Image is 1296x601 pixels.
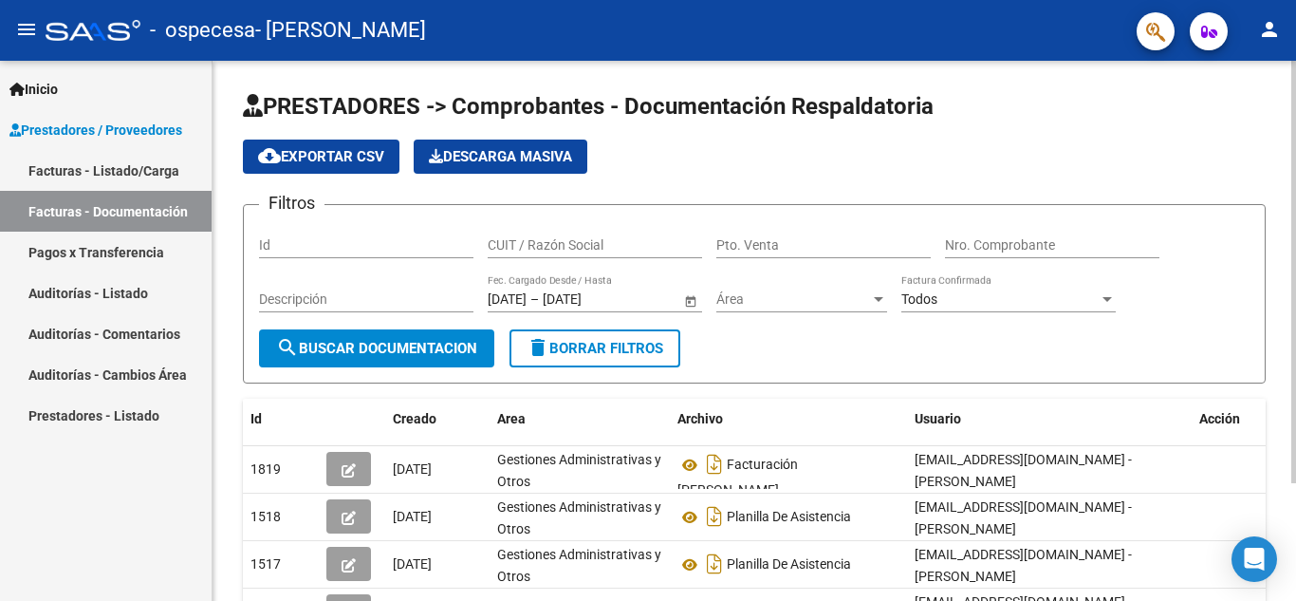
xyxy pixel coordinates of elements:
span: Borrar Filtros [527,340,663,357]
mat-icon: person [1258,18,1281,41]
span: Área [716,291,870,308]
i: Descargar documento [702,449,727,479]
h3: Filtros [259,190,324,216]
mat-icon: delete [527,336,549,359]
input: Fecha fin [543,291,636,308]
mat-icon: cloud_download [258,144,281,167]
i: Descargar documento [702,501,727,532]
span: [DATE] [393,461,432,477]
datatable-header-cell: Area [490,399,670,440]
span: Creado [393,411,436,426]
span: 1517 [250,556,281,572]
span: 1819 [250,461,281,477]
span: Todos [901,291,937,307]
button: Borrar Filtros [509,329,680,367]
button: Buscar Documentacion [259,329,494,367]
datatable-header-cell: Creado [385,399,490,440]
span: Acción [1199,411,1240,426]
datatable-header-cell: Archivo [670,399,907,440]
span: [EMAIL_ADDRESS][DOMAIN_NAME] - [PERSON_NAME] [915,499,1132,536]
button: Exportar CSV [243,140,399,174]
span: [EMAIL_ADDRESS][DOMAIN_NAME] - [PERSON_NAME] [915,547,1132,584]
app-download-masive: Descarga masiva de comprobantes (adjuntos) [414,140,587,174]
span: Gestiones Administrativas y Otros [497,547,661,584]
span: 1518 [250,509,281,524]
button: Descarga Masiva [414,140,587,174]
span: [EMAIL_ADDRESS][DOMAIN_NAME] - [PERSON_NAME] [915,452,1132,489]
span: Archivo [677,411,723,426]
input: Fecha inicio [488,291,527,308]
span: Buscar Documentacion [276,340,477,357]
button: Open calendar [680,291,700,310]
span: – [530,291,539,308]
datatable-header-cell: Acción [1192,399,1287,440]
span: - ospecesa [150,9,255,51]
span: [DATE] [393,509,432,524]
span: Facturación [PERSON_NAME] [677,458,798,498]
mat-icon: search [276,336,299,359]
span: Gestiones Administrativas y Otros [497,499,661,536]
mat-icon: menu [15,18,38,41]
span: - [PERSON_NAME] [255,9,426,51]
datatable-header-cell: Usuario [907,399,1192,440]
span: Descarga Masiva [429,148,572,165]
span: Usuario [915,411,961,426]
span: Planilla De Asistencia [727,510,851,525]
span: Exportar CSV [258,148,384,165]
span: PRESTADORES -> Comprobantes - Documentación Respaldatoria [243,93,934,120]
i: Descargar documento [702,549,727,579]
span: Area [497,411,526,426]
span: Gestiones Administrativas y Otros [497,452,661,489]
span: Planilla De Asistencia [727,557,851,573]
span: [DATE] [393,556,432,572]
span: Prestadores / Proveedores [9,120,182,141]
span: Id [250,411,262,426]
span: Inicio [9,79,58,100]
datatable-header-cell: Id [243,399,319,440]
div: Open Intercom Messenger [1231,536,1277,582]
